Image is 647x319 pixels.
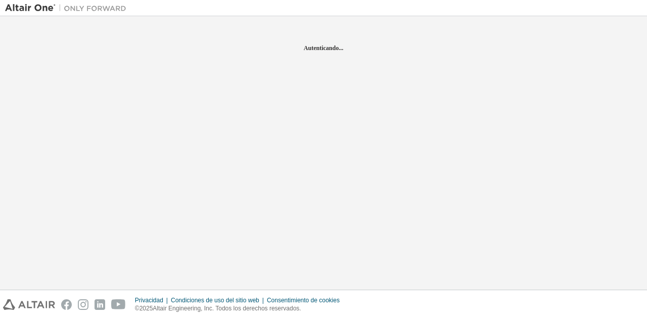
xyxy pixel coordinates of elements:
font: Altair Engineering, Inc. Todos los derechos reservados. [153,305,301,312]
img: facebook.svg [61,299,72,310]
img: linkedin.svg [95,299,105,310]
font: © [135,305,140,312]
font: Autenticando... [304,44,343,52]
font: Privacidad [135,297,163,304]
img: Altair Uno [5,3,131,13]
img: instagram.svg [78,299,88,310]
img: youtube.svg [111,299,126,310]
font: Consentimiento de cookies [267,297,340,304]
font: 2025 [140,305,153,312]
font: Condiciones de uso del sitio web [171,297,259,304]
img: altair_logo.svg [3,299,55,310]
